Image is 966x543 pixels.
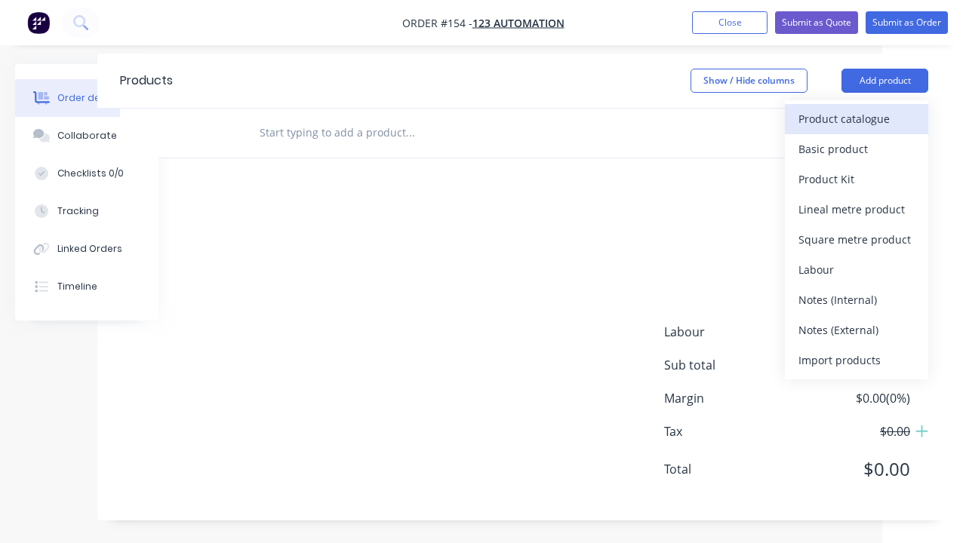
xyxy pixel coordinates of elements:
[798,138,915,160] div: Basic product
[841,69,928,93] button: Add product
[57,91,122,105] div: Order details
[798,422,910,440] span: $0.00
[785,315,928,345] button: Notes (External)
[785,195,928,225] button: Lineal metre product
[785,255,928,285] button: Labour
[57,129,117,143] div: Collaborate
[785,345,928,376] button: Import products
[785,134,928,164] button: Basic product
[785,104,928,134] button: Product catalogue
[798,289,915,311] div: Notes (Internal)
[866,11,948,34] button: Submit as Order
[15,192,158,230] button: Tracking
[15,79,158,117] button: Order details
[57,204,99,218] div: Tracking
[798,198,915,220] div: Lineal metre product
[472,16,565,30] a: 123 Automation
[664,422,798,440] span: Tax
[785,285,928,315] button: Notes (Internal)
[259,118,561,148] input: Start typing to add a product...
[798,389,910,407] span: $0.00 ( 0 %)
[691,69,808,93] button: Show / Hide columns
[785,164,928,195] button: Product Kit
[664,323,798,341] span: Labour
[664,389,798,407] span: Margin
[15,268,158,305] button: Timeline
[798,108,915,130] div: Product catalogue
[27,11,50,34] img: Factory
[798,319,915,341] div: Notes (External)
[798,168,915,190] div: Product Kit
[664,356,798,374] span: Sub total
[57,242,122,256] div: Linked Orders
[15,117,158,155] button: Collaborate
[798,259,915,281] div: Labour
[798,229,915,250] div: Square metre product
[57,280,97,293] div: Timeline
[798,349,915,371] div: Import products
[798,456,910,483] span: $0.00
[15,155,158,192] button: Checklists 0/0
[785,225,928,255] button: Square metre product
[57,167,124,180] div: Checklists 0/0
[664,460,798,478] span: Total
[402,16,472,30] span: Order #154 -
[120,72,173,90] div: Products
[692,11,768,34] button: Close
[15,230,158,268] button: Linked Orders
[775,11,858,34] button: Submit as Quote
